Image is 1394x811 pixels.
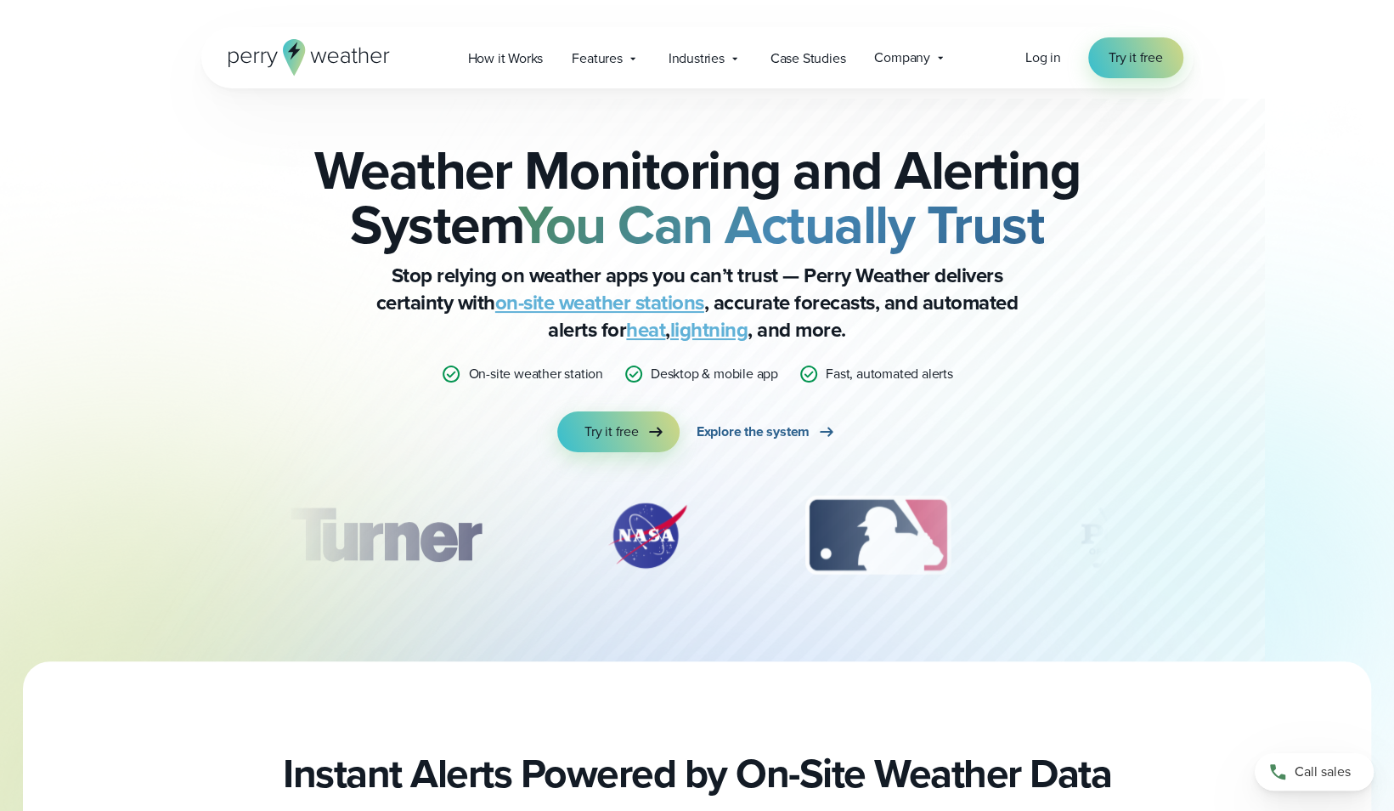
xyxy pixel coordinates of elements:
img: Turner-Construction_1.svg [264,493,505,578]
span: Explore the system [697,422,810,442]
span: Features [572,48,622,69]
span: Industries [669,48,725,69]
div: 2 of 12 [588,493,707,578]
a: Case Studies [756,41,861,76]
img: MLB.svg [788,493,968,578]
strong: You Can Actually Trust [518,184,1044,264]
a: heat [626,315,665,345]
div: 3 of 12 [788,493,968,578]
img: NASA.svg [588,493,707,578]
a: lightning [670,315,748,345]
span: How it Works [468,48,544,69]
div: 1 of 12 [264,493,505,578]
div: 4 of 12 [1049,493,1185,578]
a: Call sales [1255,753,1374,791]
a: How it Works [454,41,558,76]
a: on-site weather stations [495,287,704,318]
span: Log in [1025,48,1061,67]
div: slideshow [286,493,1109,587]
span: Try it free [1109,48,1163,68]
a: Explore the system [697,411,837,452]
span: Case Studies [770,48,846,69]
img: PGA.svg [1049,493,1185,578]
p: On-site weather station [468,364,602,384]
a: Try it free [1088,37,1183,78]
h2: Weather Monitoring and Alerting System [286,143,1109,252]
a: Log in [1025,48,1061,68]
a: Try it free [557,411,680,452]
p: Stop relying on weather apps you can’t trust — Perry Weather delivers certainty with , accurate f... [358,262,1037,343]
h2: Instant Alerts Powered by On-Site Weather Data [283,750,1111,797]
p: Fast, automated alerts [826,364,953,384]
p: Desktop & mobile app [651,364,778,384]
span: Try it free [584,422,639,442]
span: Call sales [1295,762,1351,782]
span: Company [874,48,930,68]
